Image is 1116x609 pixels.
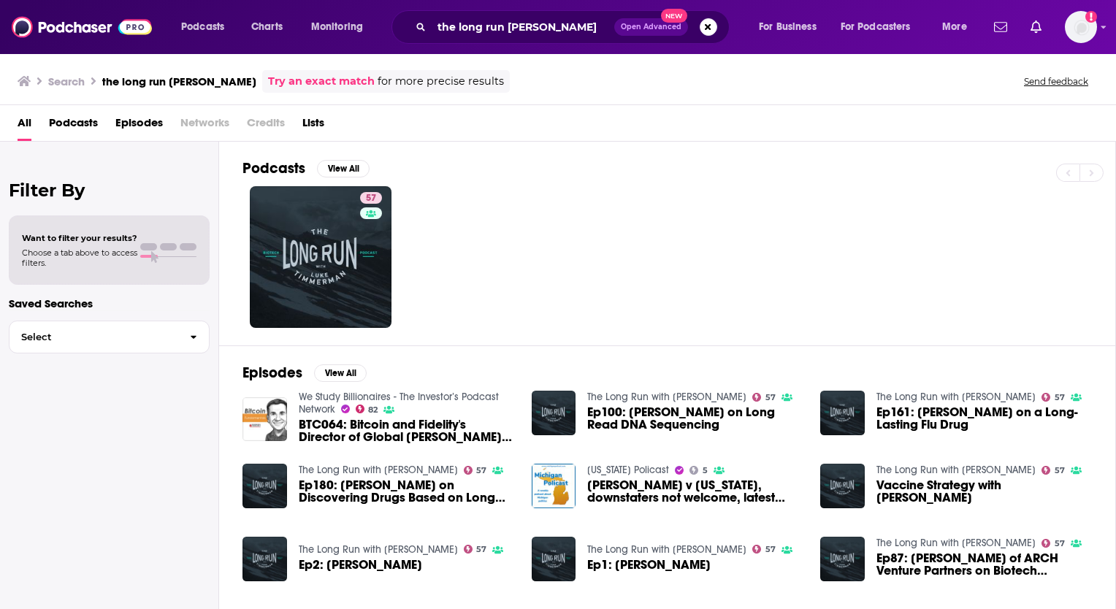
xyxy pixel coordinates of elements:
[587,406,803,431] span: Ep100: [PERSON_NAME] on Long Read DNA Sequencing
[1042,393,1065,402] a: 57
[181,17,224,37] span: Podcasts
[242,15,291,39] a: Charts
[831,15,932,39] button: open menu
[876,537,1036,549] a: The Long Run with Luke Timmerman
[299,559,422,571] span: Ep2: [PERSON_NAME]
[242,537,287,581] a: Ep2: Katrine Bosley
[299,418,514,443] a: BTC064: Bitcoin and Fidelity's Director of Global Macro Jurrien Timmer (Bitcoin Podcast)
[405,10,744,44] div: Search podcasts, credits, & more...
[587,543,746,556] a: The Long Run with Luke Timmerman
[759,17,817,37] span: For Business
[876,552,1092,577] span: Ep87: [PERSON_NAME] of ARCH Venture Partners on Biotech Investing
[476,546,486,553] span: 57
[841,17,911,37] span: For Podcasters
[9,296,210,310] p: Saved Searches
[587,406,803,431] a: Ep100: Christian Henry on Long Read DNA Sequencing
[299,391,499,415] a: We Study Billionaires - The Investor’s Podcast Network
[587,559,711,571] a: Ep1: John Maraganore
[311,17,363,37] span: Monitoring
[242,159,305,177] h2: Podcasts
[703,467,708,474] span: 5
[115,111,163,141] a: Episodes
[171,15,243,39] button: open menu
[820,537,865,581] img: Ep87: Bob Nelsen of ARCH Venture Partners on Biotech Investing
[299,464,458,476] a: The Long Run with Luke Timmerman
[251,17,283,37] span: Charts
[299,479,514,504] a: Ep180: John Rinn on Discovering Drugs Based on Long Non-Coding RNA
[1042,466,1065,475] a: 57
[988,15,1013,39] a: Show notifications dropdown
[932,15,985,39] button: open menu
[942,17,967,37] span: More
[1055,540,1065,547] span: 57
[302,111,324,141] a: Lists
[49,111,98,141] a: Podcasts
[614,18,688,36] button: Open AdvancedNew
[22,248,137,268] span: Choose a tab above to access filters.
[299,418,514,443] span: BTC064: Bitcoin and Fidelity's Director of Global [PERSON_NAME] (Bitcoin Podcast)
[102,74,256,88] h3: the long run [PERSON_NAME]
[532,464,576,508] img: Trump v Michigan, downstaters not welcome, latest polling good for Dems. Riley Beggin and Jeff Ti...
[247,111,285,141] span: Credits
[476,467,486,474] span: 57
[366,191,376,206] span: 57
[299,543,458,556] a: The Long Run with Luke Timmerman
[12,13,152,41] img: Podchaser - Follow, Share and Rate Podcasts
[180,111,229,141] span: Networks
[532,391,576,435] img: Ep100: Christian Henry on Long Read DNA Sequencing
[242,464,287,508] img: Ep180: John Rinn on Discovering Drugs Based on Long Non-Coding RNA
[621,23,681,31] span: Open Advanced
[765,394,776,401] span: 57
[18,111,31,141] a: All
[464,545,487,554] a: 57
[1065,11,1097,43] button: Show profile menu
[876,406,1092,431] span: Ep161: [PERSON_NAME] on a Long-Lasting Flu Drug
[432,15,614,39] input: Search podcasts, credits, & more...
[1020,75,1093,88] button: Send feedback
[1042,539,1065,548] a: 57
[360,192,382,204] a: 57
[299,559,422,571] a: Ep2: Katrine Bosley
[587,464,669,476] a: Michigan Policast
[752,393,776,402] a: 57
[820,391,865,435] img: Ep161: Jeff Stein on a Long-Lasting Flu Drug
[1065,11,1097,43] span: Logged in as gmacdermott
[242,397,287,442] img: BTC064: Bitcoin and Fidelity's Director of Global Macro Jurrien Timmer (Bitcoin Podcast)
[587,391,746,403] a: The Long Run with Luke Timmerman
[368,407,378,413] span: 82
[1025,15,1047,39] a: Show notifications dropdown
[378,73,504,90] span: for more precise results
[1085,11,1097,23] svg: Add a profile image
[876,479,1092,504] a: Vaccine Strategy with Larry Corey
[242,364,302,382] h2: Episodes
[876,391,1036,403] a: The Long Run with Luke Timmerman
[587,479,803,504] a: Trump v Michigan, downstaters not welcome, latest polling good for Dems. Riley Beggin and Jeff Ti...
[242,159,370,177] a: PodcastsView All
[9,332,178,342] span: Select
[1065,11,1097,43] img: User Profile
[250,186,391,328] a: 57
[299,479,514,504] span: Ep180: [PERSON_NAME] on Discovering Drugs Based on Long Non-Coding RNA
[752,545,776,554] a: 57
[1055,467,1065,474] span: 57
[532,537,576,581] img: Ep1: John Maraganore
[317,160,370,177] button: View All
[242,364,367,382] a: EpisodesView All
[22,233,137,243] span: Want to filter your results?
[876,552,1092,577] a: Ep87: Bob Nelsen of ARCH Venture Partners on Biotech Investing
[820,464,865,508] a: Vaccine Strategy with Larry Corey
[356,405,378,413] a: 82
[301,15,382,39] button: open menu
[876,406,1092,431] a: Ep161: Jeff Stein on a Long-Lasting Flu Drug
[689,466,708,475] a: 5
[268,73,375,90] a: Try an exact match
